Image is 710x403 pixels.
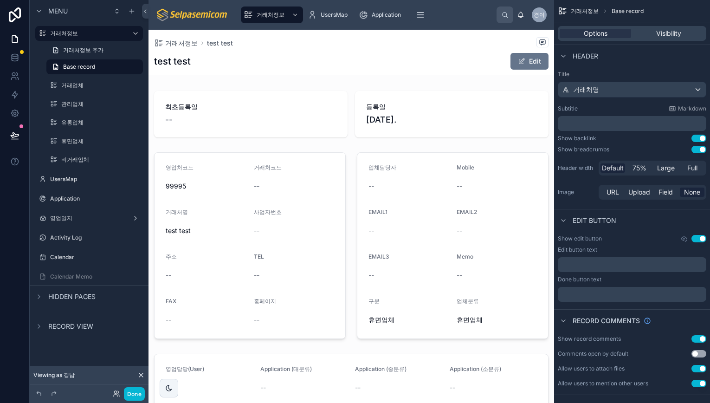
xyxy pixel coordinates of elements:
a: 거래처정보 추가 [46,43,143,58]
a: 관리업체 [46,97,143,111]
div: Show record comments [558,335,621,343]
label: Application [50,195,141,202]
label: Calendar [50,253,141,261]
span: Header [573,52,598,61]
span: Menu [48,6,68,16]
a: 거래처정보 [154,39,198,48]
div: scrollable content [558,257,706,272]
span: Base record [63,63,95,71]
span: 거래처정보 [571,7,599,15]
span: 경이 [534,11,545,19]
label: Edit button text [558,246,597,253]
label: 유통업체 [61,119,141,126]
label: Image [558,188,595,196]
label: UsersMap [50,175,141,183]
a: UsersMap [305,6,354,23]
div: scrollable content [236,5,497,25]
label: Activity Log [50,234,141,241]
div: scrollable content [558,287,706,302]
span: 거래처명 [573,85,599,94]
a: 거래처정보 [241,6,303,23]
a: Application [35,191,143,206]
span: Application [372,11,401,19]
a: 거래업체 [46,78,143,93]
span: 거래처정보 [165,39,198,48]
h1: test test [154,55,191,68]
a: Calendar Memo [35,269,143,284]
a: 비거래업체 [46,152,143,167]
a: Application [356,6,407,23]
button: Done [124,387,145,401]
span: Visibility [656,29,681,38]
a: Activity Log [35,230,143,245]
span: Viewing as 경남 [33,371,75,379]
label: Calendar Memo [50,273,141,280]
label: Subtitle [558,105,578,112]
label: 거래처정보 [50,30,124,37]
span: Edit button [573,216,616,225]
a: 영업일지 [35,211,143,226]
label: Done button text [558,276,601,283]
span: 거래처정보 추가 [63,46,103,54]
a: Base record [46,59,143,74]
span: Upload [628,188,650,197]
label: 영업일지 [50,214,128,222]
a: 유통업체 [46,115,143,130]
a: Markdown [669,105,706,112]
div: Show breadcrumbs [558,146,609,153]
span: None [684,188,700,197]
span: URL [607,188,619,197]
div: Allow users to mention other users [558,380,648,387]
span: Large [657,163,675,173]
label: 거래업체 [61,82,141,89]
div: Comments open by default [558,350,628,357]
span: Full [687,163,697,173]
span: Default [602,163,624,173]
a: test test [207,39,233,48]
button: Edit [510,53,549,70]
img: App logo [156,7,229,22]
label: 관리업체 [61,100,141,108]
label: Show edit button [558,235,602,242]
a: Calendar [35,250,143,265]
span: Field [658,188,673,197]
label: 비거래업체 [61,156,141,163]
div: Allow users to attach files [558,365,625,372]
span: Options [584,29,607,38]
label: 휴면업체 [61,137,141,145]
button: 거래처명 [558,82,706,97]
span: Record view [48,322,93,331]
span: Record comments [573,316,640,325]
span: 75% [633,163,646,173]
a: 거래처정보 [35,26,143,41]
div: scrollable content [558,116,706,131]
span: Base record [612,7,644,15]
span: Hidden pages [48,292,96,301]
a: 휴면업체 [46,134,143,149]
span: UsersMap [321,11,348,19]
label: Title [558,71,706,78]
a: UsersMap [35,172,143,187]
span: Markdown [678,105,706,112]
label: Header width [558,164,595,172]
span: 거래처정보 [257,11,284,19]
div: Show backlink [558,135,596,142]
